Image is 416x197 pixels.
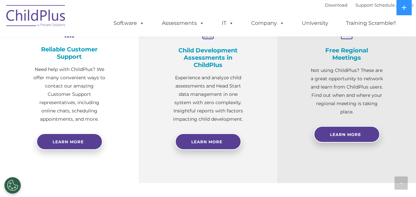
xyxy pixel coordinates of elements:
a: Support [355,2,373,8]
a: Download [325,2,347,8]
a: Learn More [175,133,241,150]
h4: Child Development Assessments in ChildPlus [172,47,244,69]
a: Schedule A Demo [374,2,413,8]
img: ChildPlus by Procare Solutions [3,0,69,33]
span: Learn more [53,139,84,144]
span: Phone number [92,71,120,76]
h4: Free Regional Meetings [310,47,383,61]
a: Learn More [314,126,380,143]
p: Need help with ChildPlus? We offer many convenient ways to contact our amazing Customer Support r... [33,65,106,123]
font: | [325,2,413,8]
span: Learn More [330,132,361,137]
span: Learn More [191,139,222,144]
span: Last name [92,44,112,49]
a: Learn more [36,133,103,150]
a: Company [245,17,291,30]
h4: Reliable Customer Support [33,46,106,60]
a: Assessments [155,17,211,30]
button: Cookies Settings [4,177,21,194]
a: University [295,17,335,30]
p: Not using ChildPlus? These are a great opportunity to network and learn from ChildPlus users. Fin... [310,66,383,116]
a: IT [215,17,240,30]
a: Software [107,17,151,30]
a: Training Scramble!! [339,17,402,30]
p: Experience and analyze child assessments and Head Start data management in one system with zero c... [172,74,244,123]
